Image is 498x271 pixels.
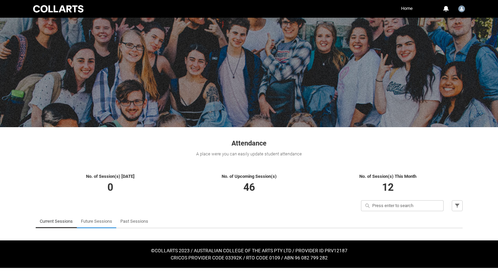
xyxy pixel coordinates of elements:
span: No. of Session(s) This Month [359,174,416,179]
button: User Profile Sarah.Conners [457,3,467,14]
img: Sarah.Conners [458,5,465,12]
span: 46 [243,181,255,193]
span: No. of Upcoming Session(s) [222,174,277,179]
span: Attendance [231,139,267,147]
li: Future Sessions [77,215,116,228]
li: Past Sessions [116,215,152,228]
span: No. of Session(s) [DATE] [86,174,135,179]
div: A place were you can easily update student attendance [36,151,463,157]
a: Home [399,3,414,14]
a: Past Sessions [120,215,148,228]
a: Future Sessions [81,215,112,228]
a: Current Sessions [40,215,73,228]
span: 0 [107,181,113,193]
button: Filter [452,200,463,211]
span: 12 [382,181,394,193]
input: Press enter to search [361,200,444,211]
li: Current Sessions [36,215,77,228]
